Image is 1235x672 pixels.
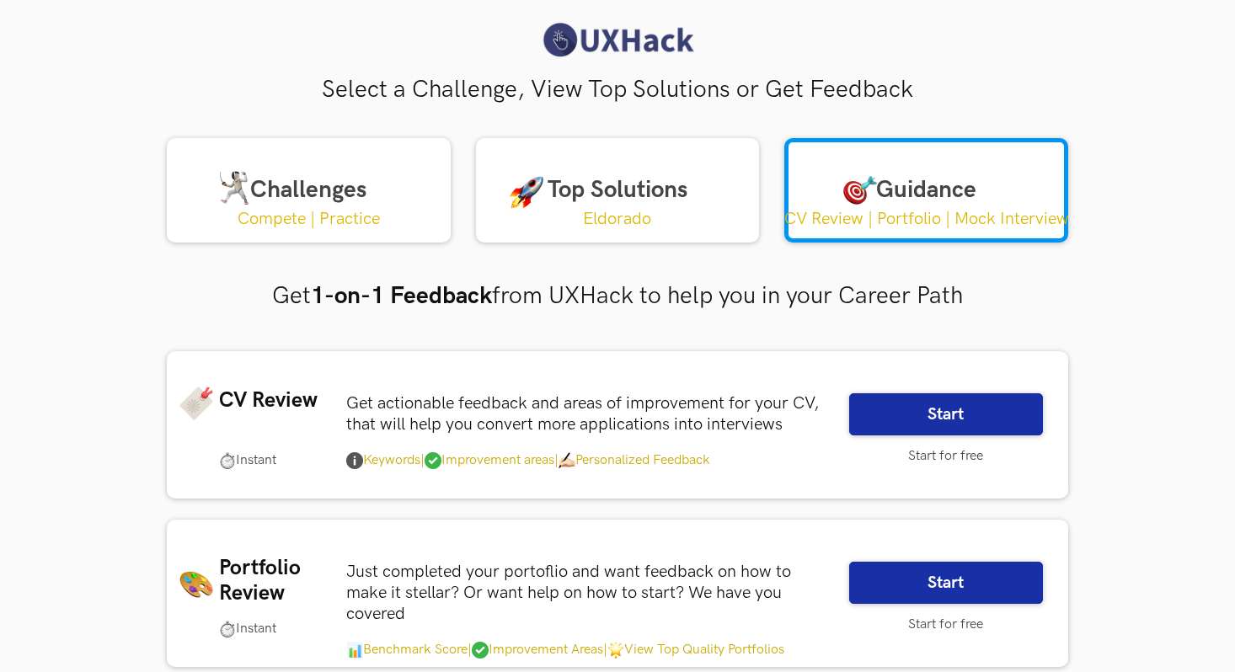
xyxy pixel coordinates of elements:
[219,387,318,413] h4: CV Review
[607,637,784,663] span: View Top Quality Portfolios
[849,616,1043,633] p: Start for free
[583,209,651,230] p: Eldorado
[476,138,760,243] a: Top Solutions
[346,448,420,473] span: Keywords
[472,642,489,659] img: greentick
[849,448,1043,465] p: Start for free
[784,209,1069,230] p: CV Review | Portfolio | Mock Interview
[346,562,824,625] p: Just completed your portoflio and want feedback on how to make it stellar? Or want help on how to...
[468,637,472,663] span: |
[559,452,575,469] img: feedback
[238,209,380,230] p: Compete | Practice
[217,171,251,205] img: sword
[346,393,824,435] p: Get actionable feedback and areas of improvement for your CV, that will help you convert more app...
[179,387,213,420] img: bookmark
[219,452,236,469] img: timer
[346,452,363,469] img: info
[425,452,441,469] img: tick
[472,637,603,663] span: Improvement Areas
[167,75,1068,104] h3: Select a Challenge, View Top Solutions or Get Feedback
[179,452,276,469] p: Instant
[346,642,363,659] img: benchmar
[559,448,710,473] span: Personalized Feedback
[849,562,1043,604] a: Start
[167,281,1068,311] h3: Get from UXHack to help you in your Career Path
[843,171,877,205] img: dartboard
[784,138,1068,243] a: Guidance
[167,138,451,243] a: Challenges
[420,448,425,473] span: |
[849,393,1043,435] a: Start
[510,175,543,209] img: rocket
[537,21,698,59] img: UXHack
[219,555,325,605] h4: Portfolio Review
[311,282,492,310] strong: 1-on-1 Feedback
[607,642,624,659] img: star
[603,637,607,663] span: |
[554,448,559,473] span: |
[179,567,213,600] img: palette
[179,621,276,637] p: Instant
[219,621,236,637] img: timer
[346,637,468,663] span: Benchmark Score
[425,448,554,473] span: Improvement areas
